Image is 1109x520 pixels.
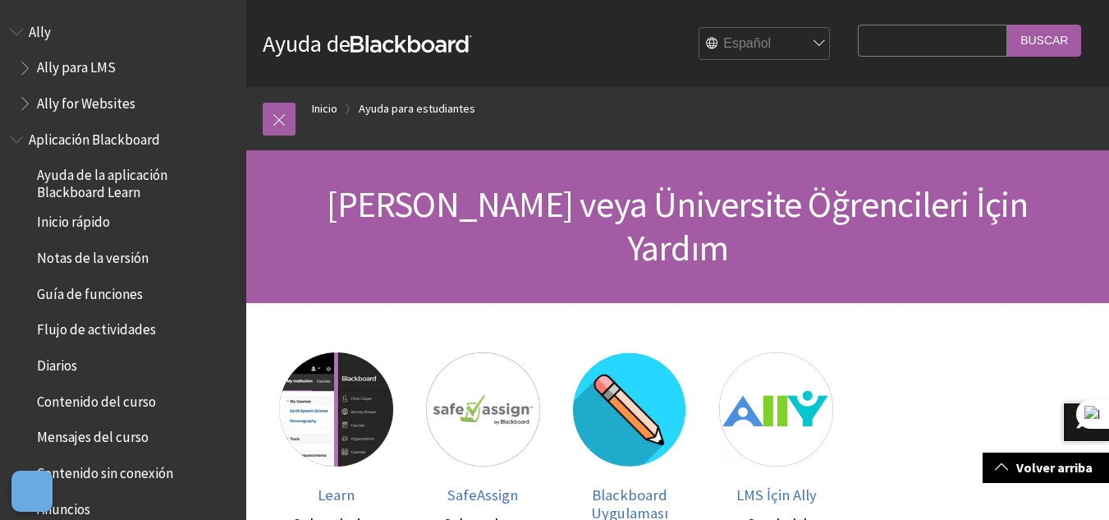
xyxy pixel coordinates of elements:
span: Contenido sin conexión [37,459,173,481]
input: Buscar [1007,25,1081,57]
span: Flujo de actividades [37,316,156,338]
nav: Book outline for Anthology Ally Help [10,18,236,117]
span: Inicio rápido [37,209,110,231]
span: LMS İçin Ally [736,485,817,504]
img: Learn [279,352,393,467]
span: Notas de la versión [37,244,149,266]
span: Learn [318,485,355,504]
span: Ally para LMS [37,54,116,76]
span: Aplicación Blackboard [29,126,160,148]
a: Ayuda para estudiantes [359,99,475,119]
span: Anuncios [37,495,90,518]
span: Mensajes del curso [37,424,149,446]
img: Blackboard Uygulaması [573,352,687,467]
span: Guía de funciones [37,280,143,302]
span: Contenido del curso [37,388,156,410]
a: Inicio [312,99,337,119]
select: Site Language Selector [699,28,831,61]
span: SafeAssign [447,485,518,504]
span: Ally for Websites [37,90,135,112]
span: Ayuda de la aplicación Blackboard Learn [37,162,235,200]
a: Ayuda deBlackboard [263,29,472,58]
strong: Blackboard [351,35,472,53]
span: Ally [29,18,51,40]
button: Abrir preferencias [11,471,53,512]
span: [PERSON_NAME] veya Üniversite Öğrencileri İçin Yardım [327,182,1028,270]
img: SafeAssign [426,352,540,467]
span: Diarios [37,352,77,374]
a: Volver arriba [983,453,1109,483]
img: LMS İçin Ally [719,352,833,467]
